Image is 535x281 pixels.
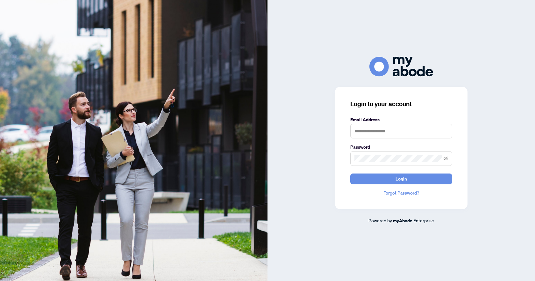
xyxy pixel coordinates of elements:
a: Forgot Password? [350,189,452,196]
span: eye-invisible [444,156,448,161]
span: Login [396,174,407,184]
span: Enterprise [413,218,434,223]
span: Powered by [368,218,392,223]
label: Password [350,144,452,151]
a: myAbode [393,217,412,224]
h3: Login to your account [350,100,452,108]
img: ma-logo [369,57,433,76]
button: Login [350,174,452,184]
label: Email Address [350,116,452,123]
